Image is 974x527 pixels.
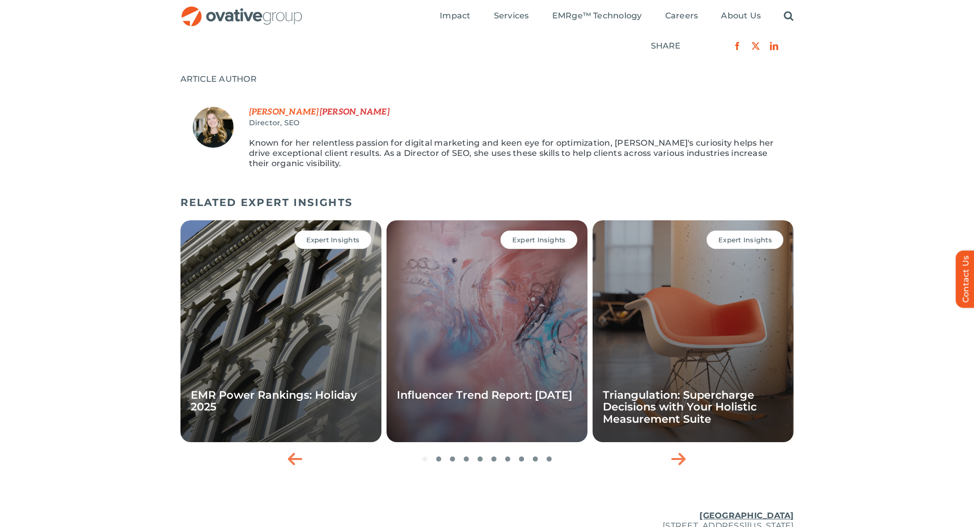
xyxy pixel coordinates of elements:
div: 4 / 10 [593,220,794,442]
span: Go to slide 10 [547,456,552,462]
div: Job Title [249,118,781,128]
span: Go to slide 6 [491,456,496,462]
span: Careers [665,11,698,21]
div: 1 / 10 [180,220,381,442]
span: Go to slide 3 [450,456,455,462]
a: EMR Power Rankings: Holiday 2025 [191,388,357,413]
a: About Us [721,11,761,22]
div: SHARE [651,41,681,51]
a: EMRge™ Technology [552,11,642,22]
span: Go to slide 2 [436,456,441,462]
a: LinkedIn [765,39,783,53]
span: Go to slide 7 [505,456,510,462]
span: Last Name [320,107,390,117]
span: First Name [249,107,319,117]
u: [GEOGRAPHIC_DATA] [699,511,794,520]
div: Next slide [666,446,692,472]
span: Impact [440,11,470,21]
div: ARTICLE AUTHOR [180,74,794,84]
a: Influencer Trend Report: [DATE] [397,388,572,401]
div: 3 / 10 [387,220,587,442]
a: Impact [440,11,470,22]
a: OG_Full_horizontal_RGB [180,5,303,15]
a: Services [494,11,529,22]
a: Careers [665,11,698,22]
span: EMRge™ Technology [552,11,642,21]
span: Go to slide 5 [478,456,483,462]
span: Go to slide 8 [519,456,524,462]
span: Go to slide 4 [464,456,469,462]
a: Triangulation: Supercharge Decisions with Your Holistic Measurement Suite [603,388,757,425]
a: X [746,39,765,53]
h5: RELATED EXPERT INSIGHTS [180,196,794,209]
span: Go to slide 9 [533,456,538,462]
a: Search [784,11,794,22]
a: Facebook [728,39,746,53]
p: Known for her relentless passion for digital marketing and keen eye for optimization, [PERSON_NAM... [249,138,782,169]
span: Go to slide 1 [422,456,427,462]
div: Previous slide [283,446,308,472]
span: Services [494,11,529,21]
span: About Us [721,11,761,21]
